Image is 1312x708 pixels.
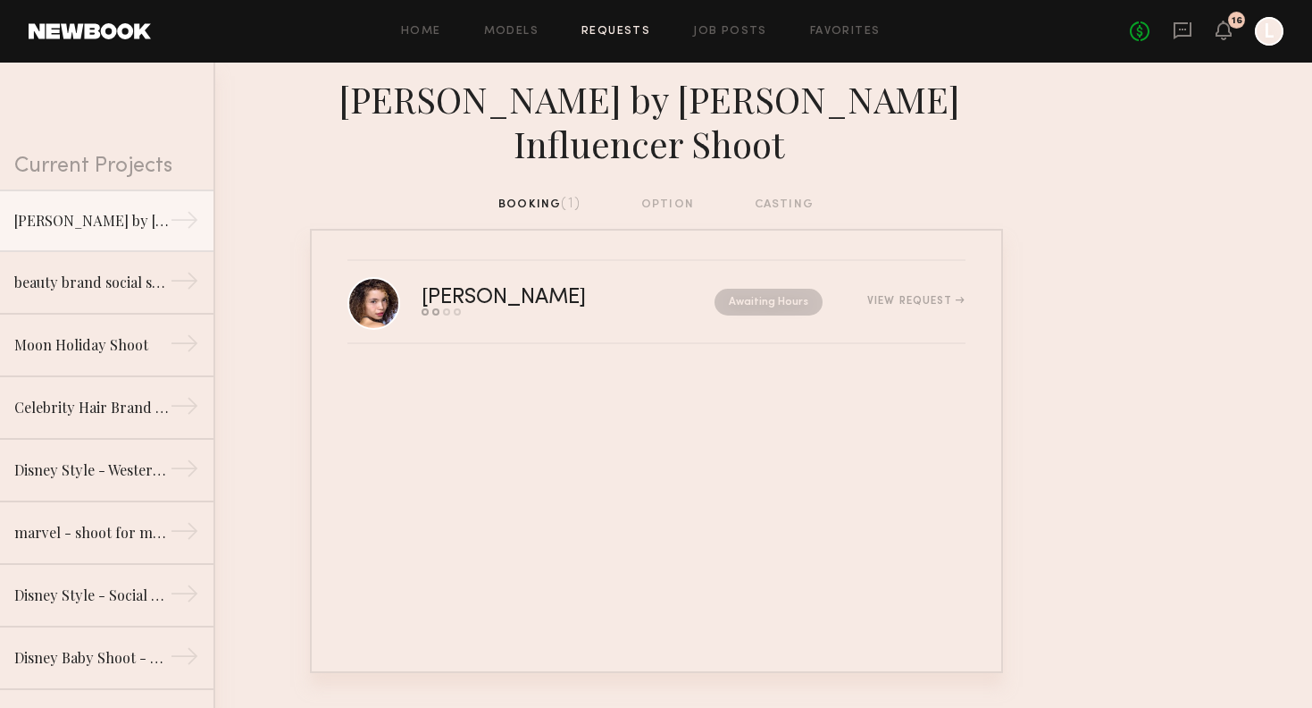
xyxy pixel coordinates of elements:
[170,579,199,615] div: →
[170,454,199,490] div: →
[810,26,881,38] a: Favorites
[170,517,199,552] div: →
[867,296,965,307] div: View Request
[170,392,199,427] div: →
[1232,16,1242,26] div: 16
[14,647,170,669] div: Disney Baby Shoot - Models with Babies Under 1
[714,289,823,316] nb-request-status: Awaiting Hours
[1255,17,1283,46] a: L
[14,272,170,293] div: beauty brand social shoot
[14,210,170,232] div: [PERSON_NAME] by [PERSON_NAME] Influencer Shoot
[14,397,170,418] div: Celebrity Hair Brand - Salon Shoot
[14,334,170,356] div: Moon Holiday Shoot
[347,261,965,344] a: [PERSON_NAME]Awaiting HoursView Request
[693,26,767,38] a: Job Posts
[170,329,199,365] div: →
[310,77,1003,166] div: [PERSON_NAME] by [PERSON_NAME] Influencer Shoot
[422,288,650,308] div: [PERSON_NAME]
[14,585,170,606] div: Disney Style - Social Shoot
[170,642,199,678] div: →
[170,266,199,302] div: →
[14,459,170,481] div: Disney Style - Western Shoot
[581,26,650,38] a: Requests
[401,26,441,38] a: Home
[14,522,170,544] div: marvel - shoot for marvel socials
[484,26,539,38] a: Models
[170,206,199,241] div: →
